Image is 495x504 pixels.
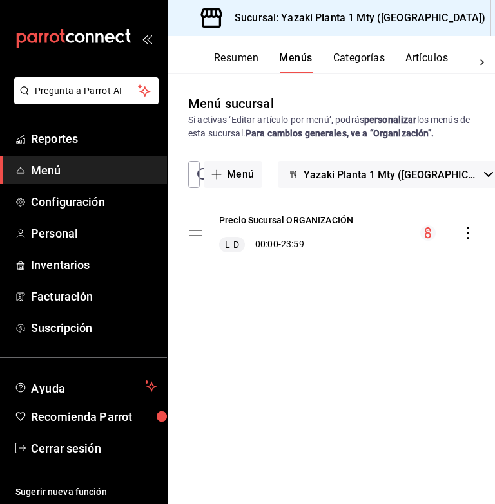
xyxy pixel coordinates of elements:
span: Inventarios [31,256,157,274]
span: Configuración [31,193,157,210]
span: Sugerir nueva función [15,485,157,499]
a: Pregunta a Parrot AI [9,93,159,107]
div: Si activas ‘Editar artículo por menú’, podrás los menús de esta sucursal. [188,113,474,140]
span: L-D [222,238,241,251]
table: menu-maker-table [168,198,495,268]
span: Facturación [31,288,157,305]
button: Menús [279,51,312,73]
span: Recomienda Parrot [31,408,157,425]
span: Yazaki Planta 1 Mty ([GEOGRAPHIC_DATA]) [304,169,479,181]
strong: Para cambios generales, ve a “Organización”. [246,128,434,138]
span: Reportes [31,130,157,147]
button: Menú [204,161,262,188]
span: Cerrar sesión [31,440,157,457]
span: Menú [31,162,157,179]
div: Menú sucursal [188,94,274,113]
span: Suscripción [31,319,157,337]
span: Ayuda [31,378,140,394]
div: 00:00 - 23:59 [219,237,353,252]
button: Resumen [214,51,258,73]
button: Pregunta a Parrot AI [14,77,159,104]
button: open_drawer_menu [142,33,152,44]
button: Precio Sucursal ORGANIZACIÓN [219,214,353,227]
div: navigation tabs [214,51,469,73]
span: Personal [31,225,157,242]
button: actions [461,227,474,239]
button: Artículos [405,51,448,73]
button: Categorías [333,51,385,73]
h3: Sucursal: Yazaki Planta 1 Mty ([GEOGRAPHIC_DATA]) [224,10,485,26]
button: drag [188,225,204,241]
span: Pregunta a Parrot AI [35,84,139,98]
strong: personalizar [364,115,417,125]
